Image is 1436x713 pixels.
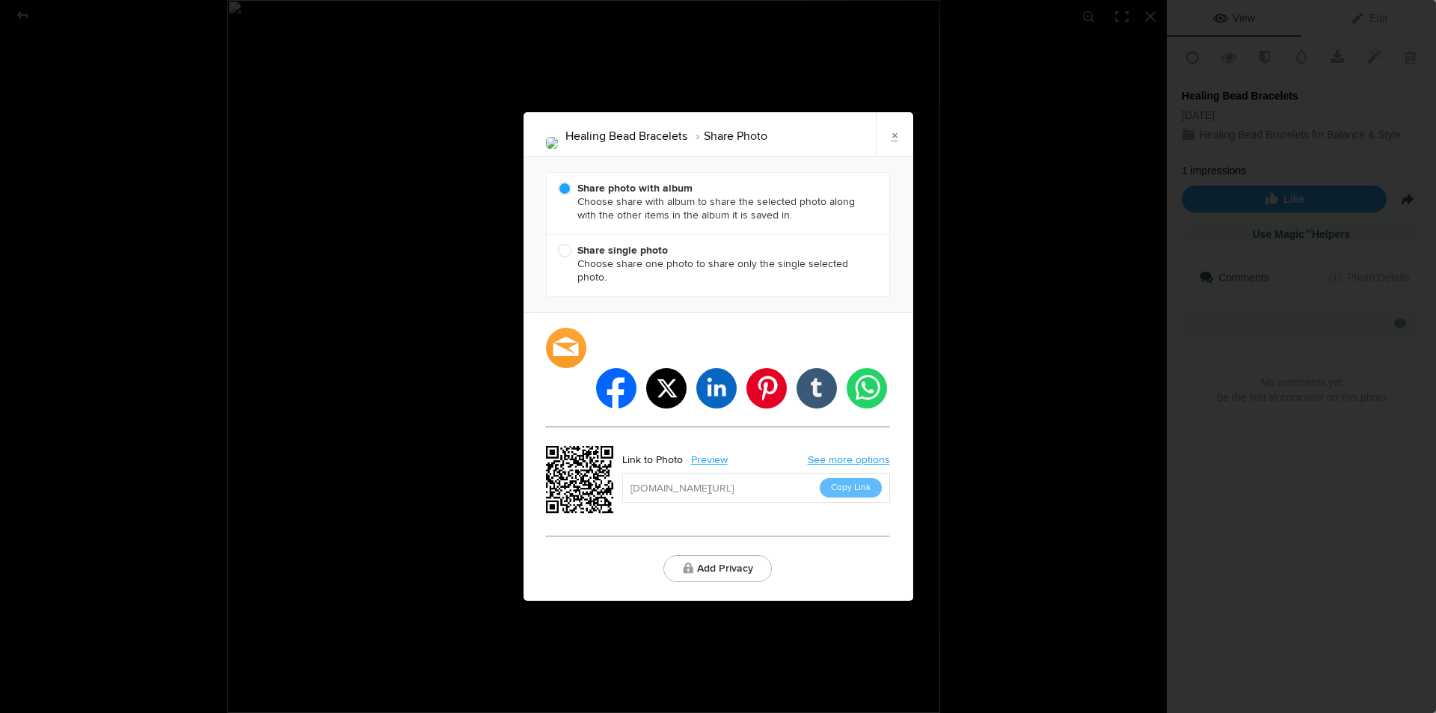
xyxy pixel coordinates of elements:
[622,450,683,470] div: Link to Photo
[808,453,890,466] a: See more options
[546,137,558,149] img: Healing_Bead_Bracelets.jpg
[746,368,787,408] li: pinterest
[577,244,668,257] b: Share single photo
[687,123,767,149] li: Share Photo
[663,555,772,582] button: Add Privacy
[696,368,737,408] li: linkedin
[646,368,687,408] li: twitter
[820,478,882,498] button: Copy Link
[546,446,618,518] div: https://slickpic.us/18509351DIwE
[683,450,739,470] a: Preview
[558,182,871,222] span: Choose share with album to share the selected photo along with the other items in the album it is...
[797,368,837,408] li: tumblr
[847,368,887,408] li: whatsapp
[565,123,687,149] li: Healing Bead Bracelets
[558,244,871,284] span: Choose share one photo to share only the single selected photo.
[876,112,913,157] a: ×
[596,368,636,408] li: facebook
[577,182,693,195] b: Share photo with album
